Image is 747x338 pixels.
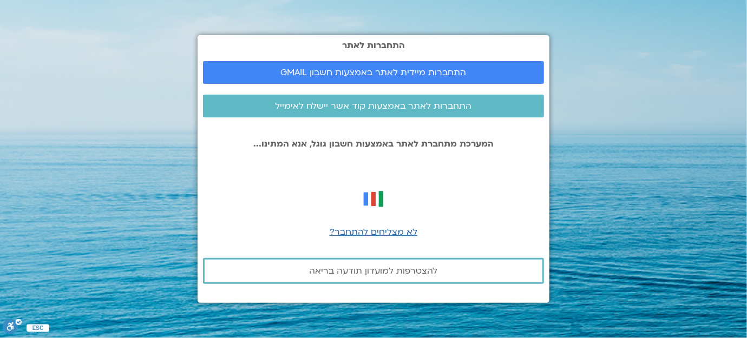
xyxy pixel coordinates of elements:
a: התחברות מיידית לאתר באמצעות חשבון GMAIL [203,61,544,84]
a: לא מצליחים להתחבר? [330,226,417,238]
p: המערכת מתחברת לאתר באמצעות חשבון גוגל, אנא המתינו... [203,139,544,149]
span: להצטרפות למועדון תודעה בריאה [310,266,438,276]
h2: התחברות לאתר [203,41,544,50]
span: התחברות מיידית לאתר באמצעות חשבון GMAIL [281,68,467,77]
a: התחברות לאתר באמצעות קוד אשר יישלח לאימייל [203,95,544,117]
a: להצטרפות למועדון תודעה בריאה [203,258,544,284]
span: התחברות לאתר באמצעות קוד אשר יישלח לאימייל [276,101,472,111]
